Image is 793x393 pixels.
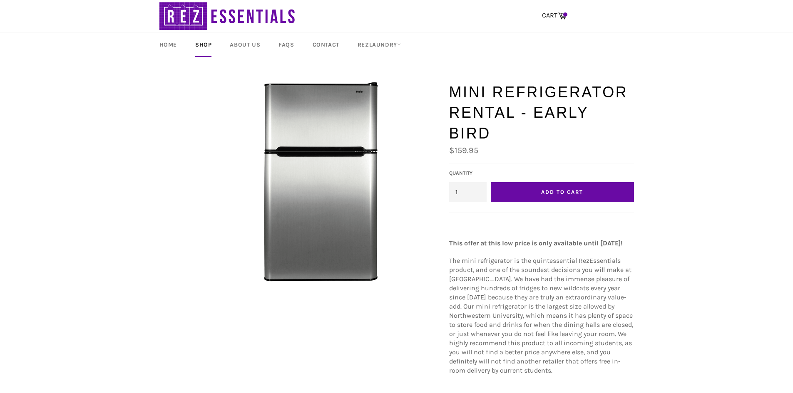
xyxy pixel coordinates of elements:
[221,32,268,57] a: About Us
[151,32,185,57] a: Home
[449,170,487,177] label: Quantity
[221,82,421,282] img: Mini Refrigerator Rental - Early Bird
[270,32,302,57] a: FAQs
[541,189,583,195] span: Add to Cart
[449,82,634,144] h1: Mini Refrigerator Rental - Early Bird
[449,239,623,247] strong: This offer at this low price is only available until [DATE]!
[187,32,220,57] a: Shop
[538,7,571,25] a: CART
[449,146,478,155] span: $159.95
[491,182,634,202] button: Add to Cart
[349,32,409,57] a: RezLaundry
[304,32,348,57] a: Contact
[449,257,633,374] span: The mini refrigerator is the quintessential RezEssentials product, and one of the soundest decisi...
